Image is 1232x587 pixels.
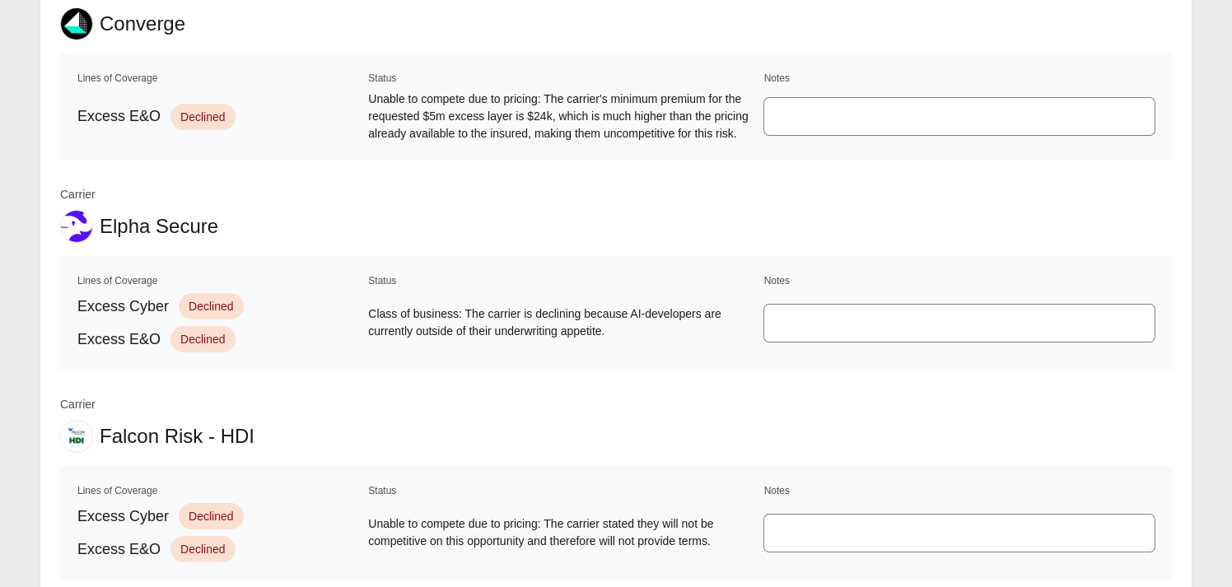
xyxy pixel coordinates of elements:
[179,503,243,529] span: Declined
[367,70,759,86] th: Status
[60,396,254,413] span: Carrier
[61,211,92,242] img: Elpha Secure
[763,70,1155,86] th: Notes
[368,515,758,550] span: Unable to compete due to pricing: The carrier stated they will not be competitive on this opportu...
[100,424,254,449] span: Falcon Risk - HDI
[763,273,1155,289] th: Notes
[77,505,169,528] span: Excess Cyber
[367,482,759,499] th: Status
[100,214,218,239] span: Elpha Secure
[763,482,1155,499] th: Notes
[61,8,92,40] img: Converge
[367,273,759,289] th: Status
[77,296,169,318] span: Excess Cyber
[60,186,218,203] span: Carrier
[77,70,364,86] th: Lines of Coverage
[170,536,235,562] span: Declined
[77,273,364,289] th: Lines of Coverage
[170,104,235,130] span: Declined
[77,538,161,561] span: Excess E&O
[100,12,185,36] span: Converge
[179,293,243,319] span: Declined
[77,105,161,128] span: Excess E&O
[170,326,235,352] span: Declined
[77,328,161,351] span: Excess E&O
[368,91,758,142] span: Unable to compete due to pricing: The carrier's minimum premium for the requested $5m excess laye...
[368,305,758,340] span: Class of business: The carrier is declining because AI-developers are currently outside of their ...
[77,482,364,499] th: Lines of Coverage
[61,426,92,446] img: Falcon Risk - HDI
